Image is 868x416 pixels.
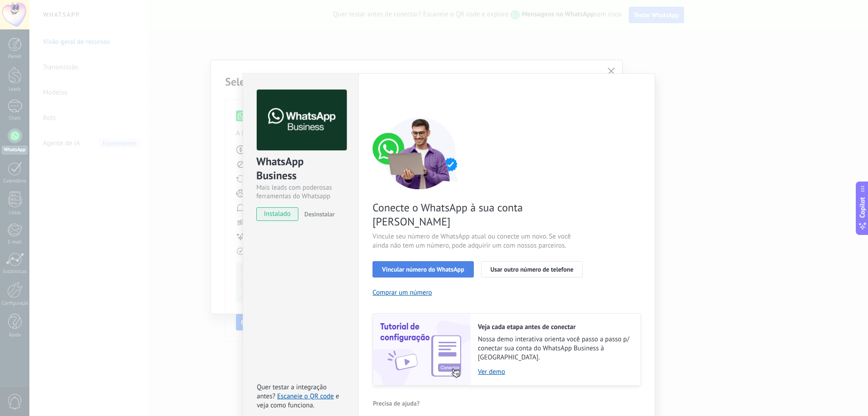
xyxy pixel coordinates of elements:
span: Copilot [858,197,867,218]
div: Mais leads com poderosas ferramentas do Whatsapp [256,183,345,201]
span: Precisa de ajuda? [373,400,420,406]
span: Desinstalar [304,210,335,218]
span: instalado [257,207,298,221]
span: Nossa demo interativa orienta você passo a passo p/ conectar sua conta do WhatsApp Business à [GE... [478,335,632,362]
span: Vincular número do WhatsApp [382,266,464,273]
span: Conecte o WhatsApp à sua conta [PERSON_NAME] [373,201,588,229]
div: WhatsApp Business [256,154,345,183]
button: Usar outro número de telefone [481,261,583,277]
a: Escaneie o QR code [277,392,334,401]
span: Usar outro número de telefone [491,266,574,273]
button: Desinstalar [301,207,335,221]
img: logo_main.png [257,90,347,151]
h2: Veja cada etapa antes de conectar [478,323,632,331]
img: connect number [373,117,467,189]
span: Vincule seu número de WhatsApp atual ou conecte um novo. Se você ainda não tem um número, pode ad... [373,232,588,250]
span: e veja como funciona. [257,392,339,410]
button: Vincular número do WhatsApp [373,261,474,277]
button: Precisa de ajuda? [373,397,420,410]
button: Comprar um número [373,288,432,297]
a: Ver demo [478,368,632,376]
span: Quer testar a integração antes? [257,383,326,401]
